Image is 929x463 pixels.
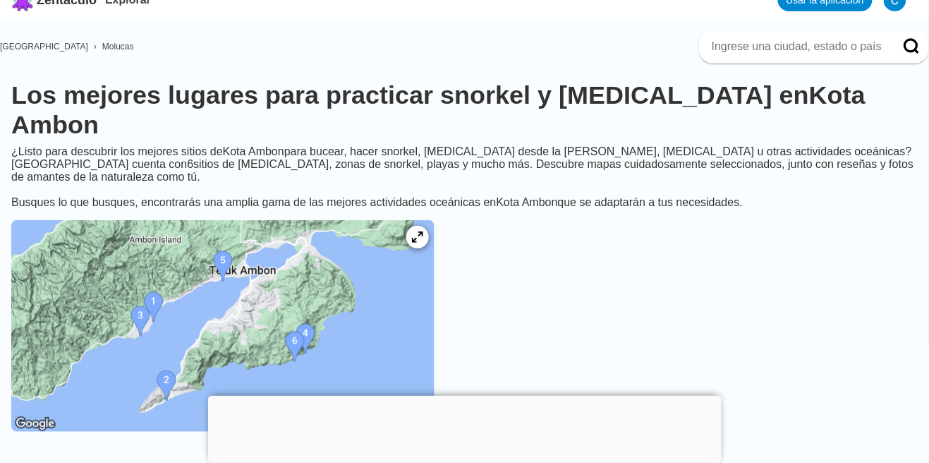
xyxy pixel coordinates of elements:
font: sitios de [MEDICAL_DATA], zonas de snorkel, playas y mucho más. Descubre mapas cuidadosamente sel... [11,158,913,183]
font: Busques lo que busques, encontrarás una amplia gama de las mejores actividades oceánicas en [11,196,497,208]
font: ¿Listo para descubrir los mejores sitios de [11,145,223,157]
img: Mapa del sitio de buceo de Kota Ambon [11,220,435,432]
font: › [94,42,97,52]
font: que se adaptarán a tus necesidades. [558,196,743,208]
input: Ingrese una ciudad, estado o país [710,40,884,54]
font: Kota Ambon [223,145,284,157]
font: Kota Ambon [497,196,558,208]
iframe: Anuncio [208,396,722,459]
a: Molucas [102,42,134,52]
font: Kota Ambon [11,80,866,139]
font: para bucear, hacer snorkel, [MEDICAL_DATA] desde la [PERSON_NAME], [MEDICAL_DATA] u otras activid... [11,145,912,170]
font: Los mejores lugares para practicar snorkel y [MEDICAL_DATA] en [11,80,809,109]
font: 6 [187,158,193,170]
